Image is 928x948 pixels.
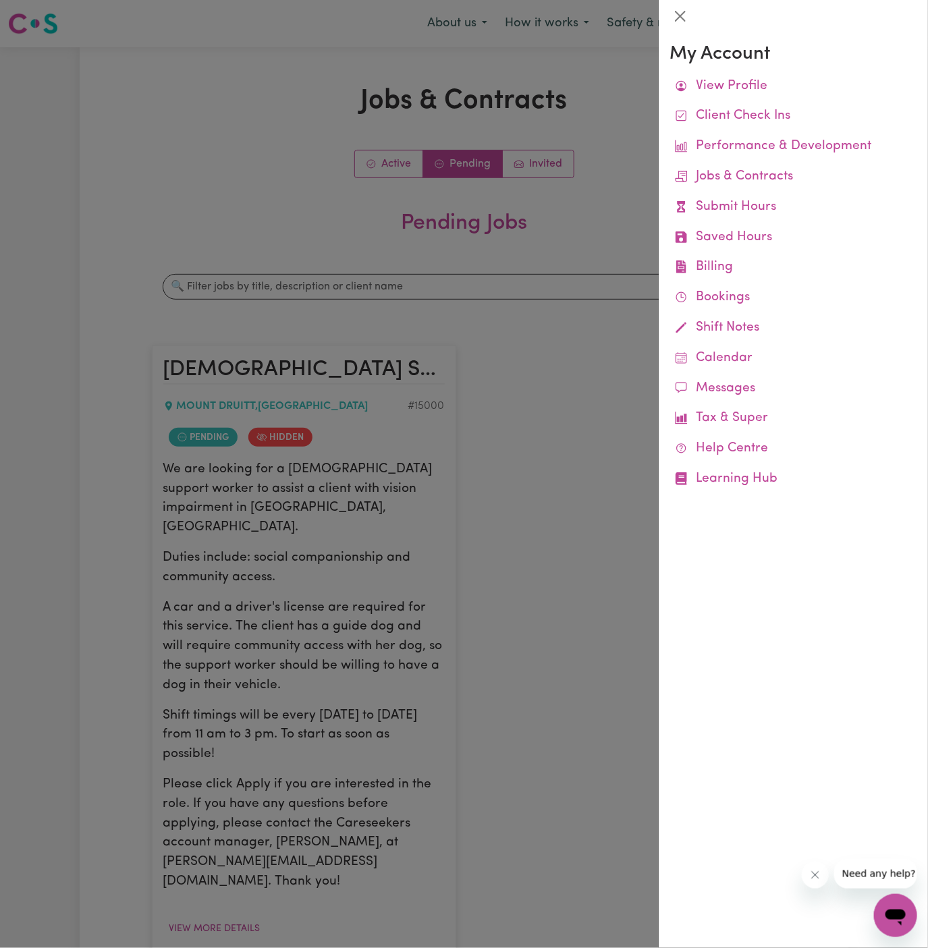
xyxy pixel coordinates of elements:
[670,464,917,495] a: Learning Hub
[670,283,917,313] a: Bookings
[670,403,917,434] a: Tax & Super
[670,43,917,66] h3: My Account
[670,5,691,27] button: Close
[670,374,917,404] a: Messages
[670,72,917,102] a: View Profile
[670,192,917,223] a: Submit Hours
[670,434,917,464] a: Help Centre
[670,252,917,283] a: Billing
[670,223,917,253] a: Saved Hours
[670,101,917,132] a: Client Check Ins
[834,859,917,889] iframe: Message from company
[670,343,917,374] a: Calendar
[802,862,829,889] iframe: Close message
[670,313,917,343] a: Shift Notes
[670,132,917,162] a: Performance & Development
[874,894,917,937] iframe: Button to launch messaging window
[670,162,917,192] a: Jobs & Contracts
